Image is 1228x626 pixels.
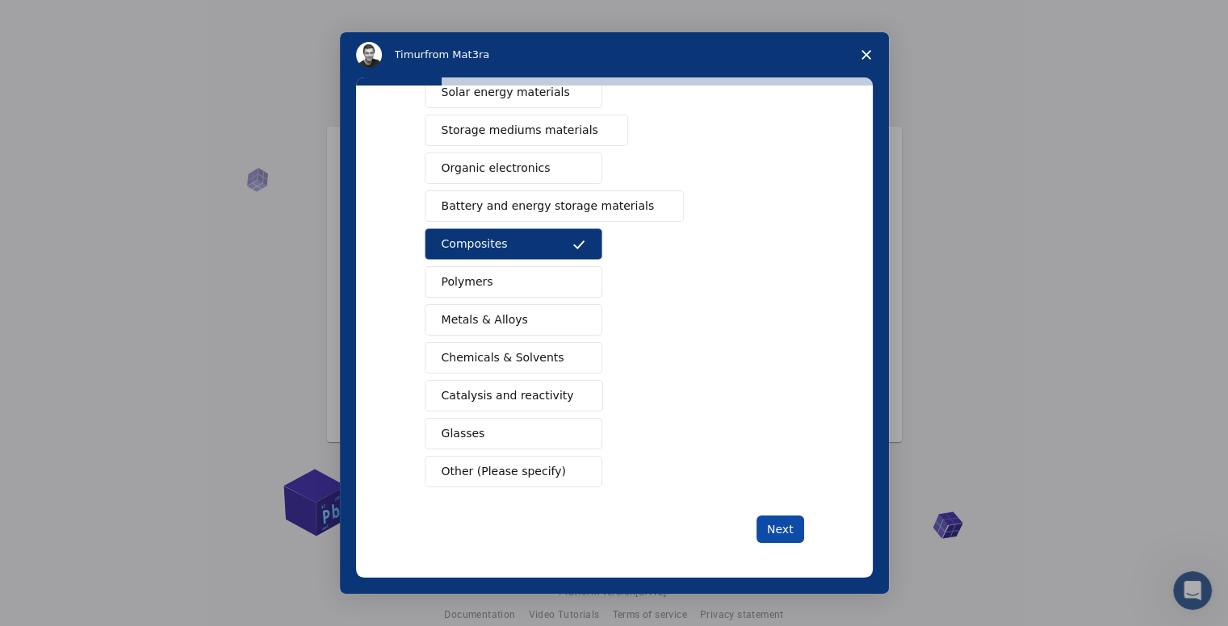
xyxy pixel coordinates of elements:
[425,115,628,146] button: Storage mediums materials
[32,11,90,26] span: Support
[356,42,382,68] img: Profile image for Timur
[425,190,685,222] button: Battery and energy storage materials
[442,122,598,139] span: Storage mediums materials
[425,304,602,336] button: Metals & Alloys
[425,77,602,108] button: Solar energy materials
[425,418,602,449] button: Glasses
[442,311,528,328] span: Metals & Alloys
[425,152,602,184] button: Organic electronics
[442,425,485,442] span: Glasses
[425,266,602,298] button: Polymers
[844,32,889,77] span: Close survey
[442,387,574,404] span: Catalysis and reactivity
[425,228,602,260] button: Composites
[425,342,602,374] button: Chemicals & Solvents
[425,380,604,411] button: Catalysis and reactivity
[442,84,570,101] span: Solar energy materials
[395,48,425,61] span: Timur
[442,349,564,366] span: Chemicals & Solvents
[442,273,493,290] span: Polymers
[425,48,489,61] span: from Mat3ra
[442,236,508,252] span: Composites
[442,198,655,215] span: Battery and energy storage materials
[442,463,566,480] span: Other (Please specify)
[425,456,602,487] button: Other (Please specify)
[756,515,804,543] button: Next
[442,160,551,177] span: Organic electronics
